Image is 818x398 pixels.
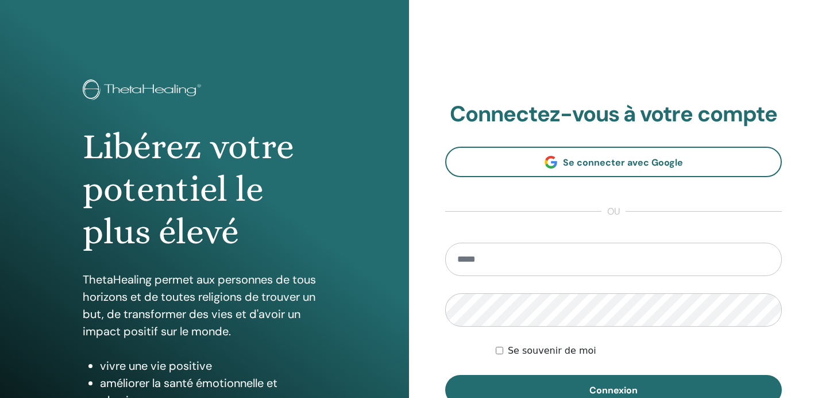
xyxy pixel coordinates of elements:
span: ou [601,205,626,219]
li: vivre une vie positive [100,357,327,374]
h2: Connectez-vous à votre compte [445,101,782,128]
span: Connexion [589,384,638,396]
span: Se connecter avec Google [563,156,683,169]
p: ThetaHealing permet aux personnes de tous horizons et de toutes religions de trouver un but, de t... [83,271,327,340]
div: Keep me authenticated indefinitely or until I manually logout [496,344,782,358]
h1: Libérez votre potentiel le plus élevé [83,125,327,254]
label: Se souvenir de moi [508,344,596,358]
a: Se connecter avec Google [445,147,782,177]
